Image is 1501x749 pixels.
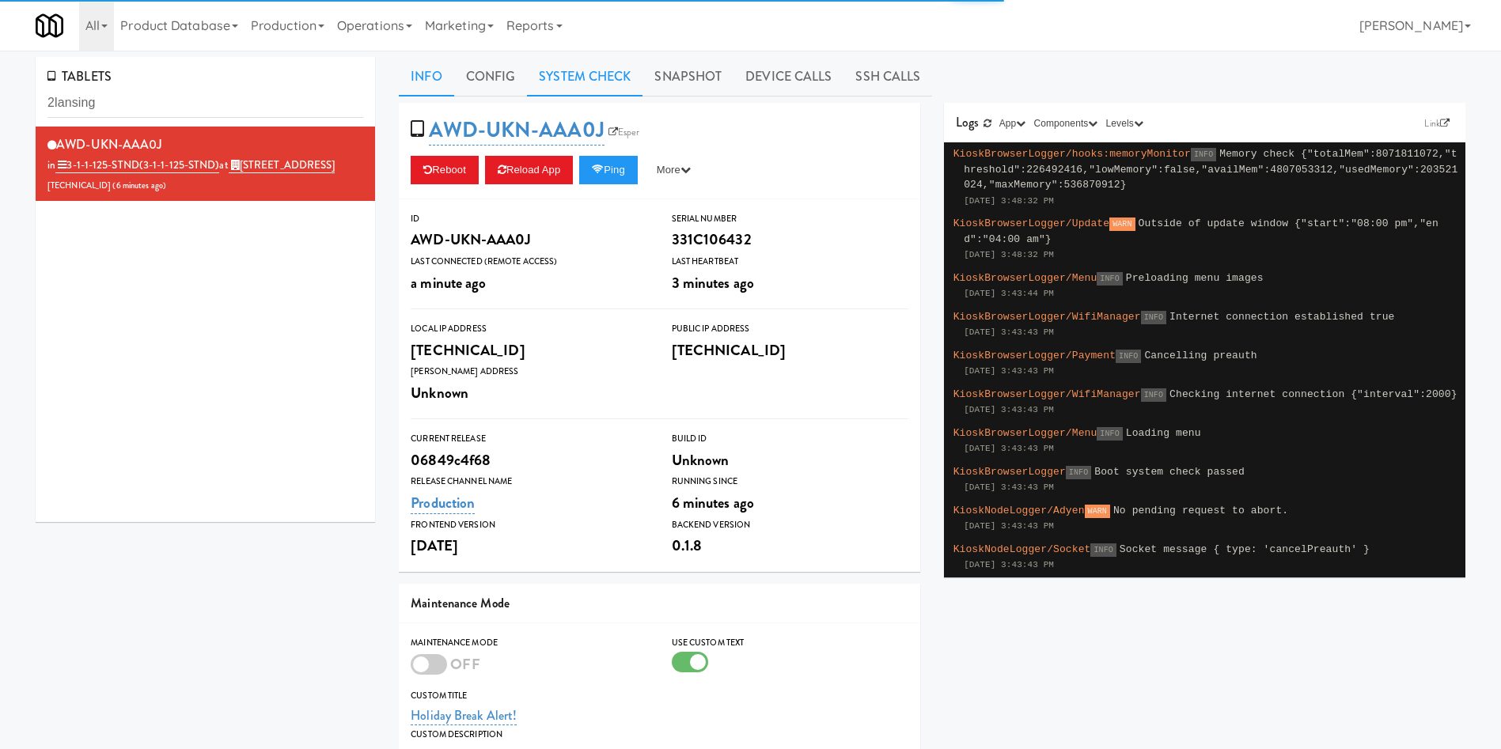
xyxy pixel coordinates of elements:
div: Frontend Version [411,517,647,533]
span: Checking internet connection {"interval":2000} [1169,388,1457,400]
span: at [219,157,335,173]
span: KioskNodeLogger/Socket [953,543,1091,555]
button: More [644,156,703,184]
div: Current Release [411,431,647,447]
div: Build Id [672,431,908,447]
a: 3-1-1-125-STND(3-1-1-125-STND) [55,157,219,173]
span: 6 minutes ago [116,180,163,191]
span: KioskBrowserLogger [953,466,1066,478]
a: System Check [527,57,642,96]
span: [DATE] 3:43:43 PM [964,405,1054,414]
div: [TECHNICAL_ID] [411,337,647,364]
span: Boot system check passed [1094,466,1245,478]
span: INFO [1090,543,1116,557]
a: Holiday Break Alert! [411,706,517,725]
span: (3-1-1-125-STND) [139,157,220,172]
span: [DATE] 3:48:32 PM [964,250,1054,259]
a: Snapshot [642,57,733,96]
a: Production [411,492,475,514]
div: Last Heartbeat [672,254,908,270]
div: AWD-UKN-AAA0J [411,226,647,253]
img: Micromart [36,12,63,40]
button: Reload App [485,156,573,184]
a: Info [399,57,453,96]
button: Levels [1102,115,1147,131]
span: [DATE] 3:43:43 PM [964,444,1054,453]
span: Outside of update window {"start":"08:00 pm","end":"04:00 am"} [964,218,1438,245]
div: [TECHNICAL_ID] [672,337,908,364]
div: Local IP Address [411,321,647,337]
button: App [995,115,1030,131]
span: KioskBrowserLogger/Menu [953,427,1097,439]
div: Public IP Address [672,321,908,337]
div: Unknown [672,447,908,474]
span: KioskBrowserLogger/Menu [953,272,1097,284]
span: [DATE] 3:43:44 PM [964,289,1054,298]
span: KioskBrowserLogger/Update [953,218,1110,229]
div: Custom Description [411,727,908,743]
span: [DATE] 3:43:43 PM [964,560,1054,569]
div: Unknown [411,380,647,407]
span: WARN [1085,505,1110,518]
span: TABLETS [47,67,112,85]
span: AWD-UKN-AAA0J [56,135,162,153]
span: INFO [1141,388,1166,402]
a: Config [454,57,528,96]
div: 06849c4f68 [411,447,647,474]
div: ID [411,211,647,227]
span: INFO [1141,311,1166,324]
span: Preloading menu images [1126,272,1264,284]
span: INFO [1116,350,1141,363]
a: Esper [605,124,644,140]
a: Link [1420,115,1454,131]
span: Cancelling preauth [1144,350,1257,361]
span: [DATE] 3:43:43 PM [964,521,1054,531]
span: Loading menu [1126,427,1201,439]
span: 3 minutes ago [672,272,754,293]
div: 0.1.8 [672,532,908,559]
div: Backend Version [672,517,908,533]
button: Ping [579,156,638,184]
span: Internet connection established true [1169,311,1394,323]
span: a minute ago [411,272,486,293]
span: KioskBrowserLogger/Payment [953,350,1116,361]
span: OFF [450,653,479,675]
button: Components [1029,115,1101,131]
span: INFO [1191,148,1216,161]
input: Search tablets [47,89,363,118]
span: [DATE] 3:48:32 PM [964,196,1054,206]
li: AWD-UKN-AAA0Jin 3-1-1-125-STND(3-1-1-125-STND)at [STREET_ADDRESS][TECHNICAL_ID] (6 minutes ago) [36,127,375,202]
span: KioskNodeLogger/Adyen [953,505,1085,516]
span: KioskBrowserLogger/hooks:memoryMonitor [953,148,1191,160]
div: Release Channel Name [411,474,647,490]
div: Custom Title [411,688,908,704]
a: AWD-UKN-AAA0J [429,115,604,146]
span: KioskBrowserLogger/WifiManager [953,388,1141,400]
div: Use Custom Text [672,635,908,651]
a: [STREET_ADDRESS] [229,157,335,173]
div: Serial Number [672,211,908,227]
span: [TECHNICAL_ID] ( ) [47,180,166,191]
div: Maintenance Mode [411,635,647,651]
span: in [47,157,219,173]
span: Logs [956,113,979,131]
span: No pending request to abort. [1113,505,1288,516]
div: Running Since [672,474,908,490]
span: WARN [1109,218,1135,231]
span: [DATE] 3:43:43 PM [964,366,1054,376]
button: Reboot [411,156,479,184]
div: [PERSON_NAME] Address [411,364,647,380]
span: KioskBrowserLogger/WifiManager [953,311,1141,323]
span: [DATE] 3:43:43 PM [964,482,1054,492]
span: INFO [1066,466,1091,479]
span: INFO [1097,427,1122,441]
span: INFO [1097,272,1122,286]
div: Last Connected (Remote Access) [411,254,647,270]
span: Socket message { type: 'cancelPreauth' } [1120,543,1370,555]
span: [DATE] 3:43:43 PM [964,327,1054,337]
a: SSH Calls [843,57,932,96]
div: [DATE] [411,532,647,559]
span: Maintenance Mode [411,594,510,612]
a: Device Calls [733,57,843,96]
div: 331C106432 [672,226,908,253]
